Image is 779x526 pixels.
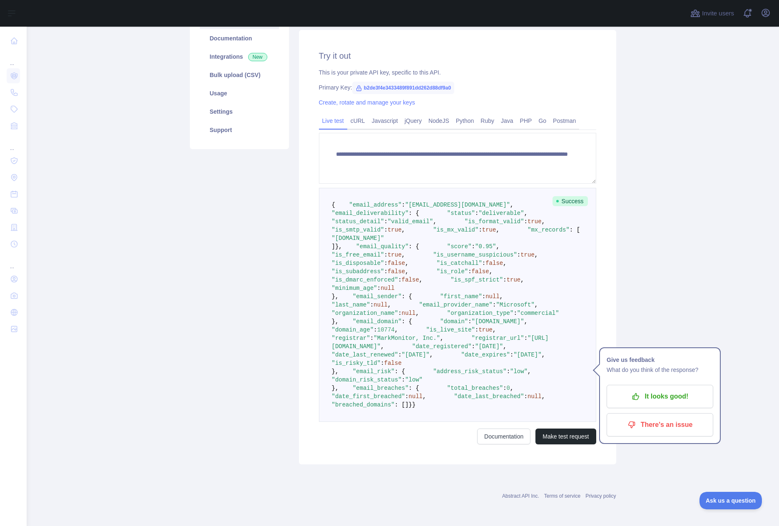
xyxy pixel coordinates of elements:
[440,335,443,342] span: ,
[200,121,279,139] a: Support
[332,218,384,225] span: "status_detail"
[419,302,493,308] span: "email_provider_name"
[535,429,596,444] button: Make test request
[405,260,408,267] span: ,
[535,252,538,258] span: ,
[353,318,402,325] span: "email_domain"
[503,277,506,283] span: :
[402,227,405,233] span: ,
[405,376,423,383] span: "low"
[440,293,482,300] span: "first_name"
[437,268,468,275] span: "is_role"
[388,302,391,308] span: ,
[477,114,498,127] a: Ruby
[356,243,408,250] span: "email_quality"
[430,351,433,358] span: ,
[528,227,570,233] span: "mx_records"
[398,310,401,317] span: :
[384,360,402,366] span: false
[426,327,475,333] span: "is_live_site"
[482,293,485,300] span: :
[472,318,524,325] span: "[DOMAIN_NAME]"
[510,385,513,391] span: ,
[332,310,398,317] span: "organization_name"
[332,277,398,283] span: "is_dmarc_enforced"
[332,243,335,250] span: ]
[381,360,384,366] span: :
[465,218,524,225] span: "is_format_valid"
[332,360,381,366] span: "is_risky_tld"
[489,268,493,275] span: ,
[373,335,440,342] span: "MarkMonitor, Inc."
[402,318,412,325] span: : {
[402,252,405,258] span: ,
[503,385,506,391] span: :
[477,429,530,444] a: Documentation
[475,243,496,250] span: "0.95"
[332,202,335,208] span: {
[482,260,485,267] span: :
[607,385,713,408] button: It looks good!
[433,227,478,233] span: "is_mx_valid"
[472,343,475,350] span: :
[349,202,402,208] span: "email_address"
[370,335,373,342] span: :
[398,351,401,358] span: :
[7,253,20,270] div: ...
[402,310,416,317] span: null
[699,492,762,509] iframe: Toggle Customer Support
[388,260,405,267] span: false
[433,368,506,375] span: "address_risk_status"
[319,83,596,92] div: Primary Key:
[478,210,524,217] span: "deliverable"
[517,310,559,317] span: "commercial"
[332,393,405,400] span: "date_first_breached"
[248,53,267,61] span: New
[401,114,425,127] a: jQuery
[332,260,384,267] span: "is_disposable"
[461,351,510,358] span: "date_expires"
[447,310,514,317] span: "organization_type"
[524,218,528,225] span: :
[472,243,475,250] span: :
[7,50,20,67] div: ...
[447,243,472,250] span: "score"
[368,114,401,127] a: Javascript
[319,114,347,127] a: Live test
[405,268,408,275] span: ,
[570,227,580,233] span: : [
[496,302,534,308] span: "Microsoft"
[347,114,368,127] a: cURL
[524,210,528,217] span: ,
[402,376,405,383] span: :
[373,302,388,308] span: null
[524,318,528,325] span: ,
[513,351,541,358] span: "[DATE]"
[416,310,419,317] span: ,
[373,327,377,333] span: :
[419,277,423,283] span: ,
[493,302,496,308] span: :
[381,285,395,292] span: null
[388,218,433,225] span: "valid_email"
[607,365,713,375] p: What do you think of the response?
[412,401,416,408] span: }
[468,318,471,325] span: :
[507,368,510,375] span: :
[402,202,405,208] span: :
[502,493,539,499] a: Abstract API Inc.
[388,252,402,258] span: true
[542,351,545,358] span: ,
[450,277,503,283] span: "is_spf_strict"
[352,82,454,94] span: b2de3f4e3433489f891dd262d88df9a0
[447,210,475,217] span: "status"
[395,327,398,333] span: ,
[510,202,513,208] span: ,
[702,9,734,18] span: Invite users
[517,114,535,127] a: PHP
[319,99,415,106] a: Create, rotate and manage your keys
[370,302,373,308] span: :
[332,235,384,242] span: "[DOMAIN_NAME]"
[520,252,535,258] span: true
[332,327,374,333] span: "domain_age"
